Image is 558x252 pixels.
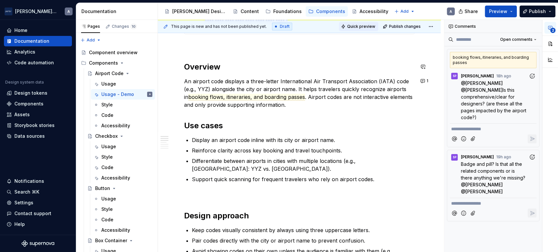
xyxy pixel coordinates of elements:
[101,227,130,233] div: Accessibility
[550,28,555,33] span: 2
[4,36,72,46] a: Documentation
[101,143,116,150] div: Usage
[4,25,72,36] a: Home
[4,109,72,120] a: Assets
[101,206,113,213] div: Style
[184,62,414,72] h2: Overview
[381,22,424,31] button: Publish changes
[14,210,51,217] div: Contact support
[95,70,124,77] div: Airport Code
[453,73,456,79] div: SP
[81,24,100,29] div: Pages
[14,59,54,66] div: Code automation
[188,94,305,101] span: booking flows, itineraries, and boarding passes
[95,185,110,192] div: Button
[184,77,414,109] p: An airport code displays a three-letter International Air Transport Association (IATA) code (e.g....
[91,89,155,100] a: Usage - DemoA
[14,49,35,55] div: Analytics
[95,133,118,139] div: Checkbox
[500,37,533,42] span: Open comments
[91,204,155,214] a: Style
[4,131,72,141] a: Data sources
[14,90,47,96] div: Design tokens
[450,209,459,217] button: Mention someone
[14,101,43,107] div: Components
[184,120,414,131] h2: Use cases
[85,235,155,246] a: Box Container
[349,6,391,17] a: Accessibility
[14,27,27,34] div: Home
[91,141,155,152] a: Usage
[528,71,536,80] button: Add reaction
[81,8,155,15] div: Documentation
[449,9,452,14] div: A
[489,8,507,15] span: Preview
[4,176,72,186] button: Notifications
[450,134,459,143] button: Mention someone
[15,8,57,15] div: [PERSON_NAME] Airlines
[263,6,304,17] a: Foundations
[101,175,130,181] div: Accessibility
[465,182,503,187] span: [PERSON_NAME]
[112,24,137,29] div: Changes
[461,73,494,79] span: [PERSON_NAME]
[101,196,116,202] div: Usage
[14,199,33,206] div: Settings
[14,178,44,184] div: Notifications
[455,6,482,17] button: Share
[316,8,345,15] div: Components
[14,133,45,139] div: Data sources
[14,189,39,195] div: Search ⌘K
[91,194,155,204] a: Usage
[485,6,517,17] button: Preview
[91,173,155,183] a: Accessibility
[91,110,155,120] a: Code
[162,6,229,17] a: [PERSON_NAME] Design
[91,152,155,162] a: Style
[91,79,155,89] a: Usage
[22,240,54,247] svg: Supernova Logo
[519,6,555,17] button: Publish
[459,209,468,217] button: Add emoji
[101,112,113,118] div: Code
[14,221,25,228] div: Help
[273,8,302,15] div: Foundations
[528,209,536,217] button: Reply
[459,134,468,143] button: Add emoji
[461,189,503,194] span: @
[101,164,113,171] div: Code
[192,147,414,154] p: Reinforce clarity across key booking and travel touchpoints.
[347,24,375,29] span: Quick preview
[339,22,378,31] button: Quick preview
[192,157,414,173] p: Differentiate between airports in cities with multiple locations (e.g., [GEOGRAPHIC_DATA]: YYZ vs...
[453,155,456,160] div: SP
[450,198,536,207] div: Composer editor
[85,68,155,79] a: Airport Code
[91,162,155,173] a: Code
[91,120,155,131] a: Accessibility
[4,120,72,131] a: Storybook stories
[78,36,103,45] button: Add
[89,49,138,56] div: Component overview
[461,161,525,181] span: Badge and pill? Is that all the related components or is there anything we're missing?
[450,52,536,68] div: booking flows, itineraries, and boarding passes
[85,183,155,194] a: Button
[461,87,503,93] span: @
[14,122,55,129] div: Storybook stories
[91,225,155,235] a: Accessibility
[528,153,536,162] button: Add reaction
[184,211,414,221] h2: Design approach
[162,5,391,18] div: Page tree
[4,208,72,219] button: Contact support
[101,154,113,160] div: Style
[171,24,267,29] span: This page is new and has not been published yet.
[306,6,348,17] a: Components
[469,134,478,143] button: Attach files
[89,60,118,66] div: Components
[192,175,414,183] p: Support quick scanning for frequent travelers who rely on airport codes.
[465,189,503,194] span: [PERSON_NAME]
[444,20,542,33] div: Comments
[4,57,72,68] a: Code automation
[4,219,72,229] button: Help
[101,102,113,108] div: Style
